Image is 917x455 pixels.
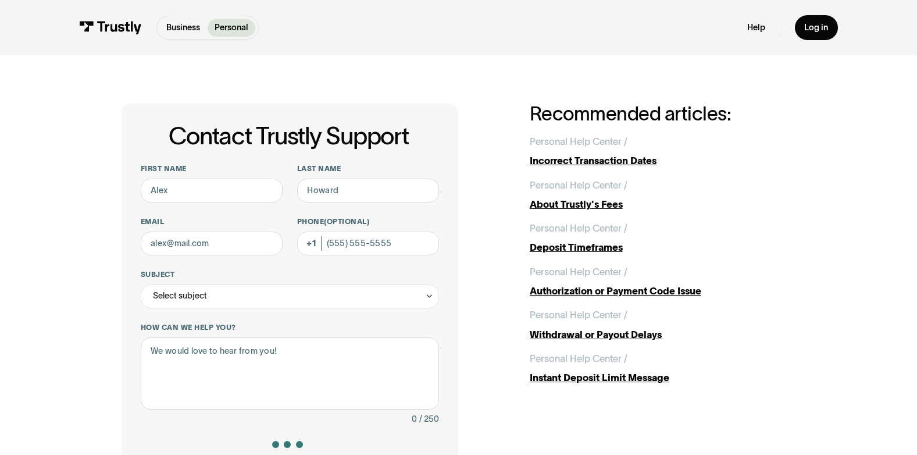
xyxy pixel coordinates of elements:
[530,308,627,322] div: Personal Help Center /
[412,412,417,426] div: 0
[530,284,796,298] div: Authorization or Payment Code Issue
[297,217,439,227] label: Phone
[795,15,838,41] a: Log in
[530,308,796,342] a: Personal Help Center /Withdrawal or Payout Delays
[79,21,142,34] img: Trustly Logo
[530,154,796,168] div: Incorrect Transaction Dates
[804,22,828,33] div: Log in
[141,217,283,227] label: Email
[530,221,796,255] a: Personal Help Center /Deposit Timeframes
[530,240,796,255] div: Deposit Timeframes
[530,178,627,193] div: Personal Help Center /
[141,164,283,174] label: First name
[530,134,627,149] div: Personal Help Center /
[141,270,440,280] label: Subject
[747,22,765,33] a: Help
[530,351,796,385] a: Personal Help Center /Instant Deposit Limit Message
[208,19,256,37] a: Personal
[530,221,627,236] div: Personal Help Center /
[324,218,369,225] span: (Optional)
[141,232,283,255] input: alex@mail.com
[138,123,440,150] h1: Contact Trustly Support
[530,104,796,125] h2: Recommended articles:
[419,412,439,426] div: / 250
[297,179,439,202] input: Howard
[153,289,207,303] div: Select subject
[530,265,796,298] a: Personal Help Center /Authorization or Payment Code Issue
[159,19,208,37] a: Business
[530,134,796,168] a: Personal Help Center /Incorrect Transaction Dates
[530,265,627,279] div: Personal Help Center /
[166,22,200,34] p: Business
[530,328,796,342] div: Withdrawal or Payout Delays
[141,285,440,308] div: Select subject
[141,323,440,333] label: How can we help you?
[530,178,796,212] a: Personal Help Center /About Trustly's Fees
[530,197,796,212] div: About Trustly's Fees
[215,22,248,34] p: Personal
[530,371,796,385] div: Instant Deposit Limit Message
[297,232,439,255] input: (555) 555-5555
[141,179,283,202] input: Alex
[297,164,439,174] label: Last name
[530,351,627,366] div: Personal Help Center /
